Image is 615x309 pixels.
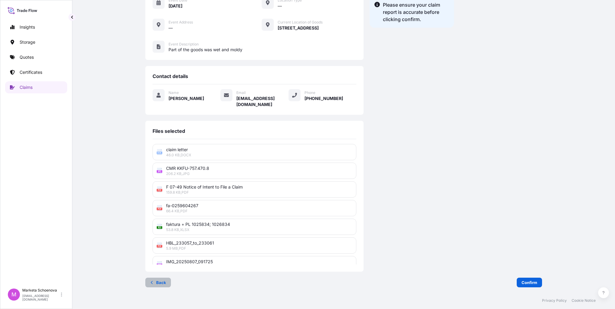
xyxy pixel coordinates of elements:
span: Email [236,90,246,95]
p: Back [156,279,166,286]
p: Confirm [522,279,537,286]
a: Privacy Policy [542,298,567,303]
text: JPG [158,264,161,266]
span: M [11,292,16,298]
button: Back [145,278,171,287]
span: IMG_20250807_091725 [166,259,352,265]
span: Contact details [153,73,188,79]
span: 159.8 KB , PDF [166,190,352,195]
a: Certificates [5,66,67,78]
span: Phone [304,90,315,95]
span: Name [169,90,179,95]
span: 53.8 KB , XLSX [166,227,352,232]
span: Files selected [153,128,185,134]
span: 46.0 KB , DOCX [166,153,352,158]
p: Quotes [20,54,34,60]
a: Quotes [5,51,67,63]
text: JPG [158,170,161,173]
p: Marketa Schoenova [22,288,60,293]
text: DOC [157,152,162,154]
span: claim letter [166,147,352,153]
text: PDF [158,189,162,191]
text: PDF [158,245,162,247]
text: XLS [158,226,161,229]
span: [DATE] [169,3,182,9]
a: Storage [5,36,67,48]
span: F 07-49 Notice of Intent to File a Claim [166,184,352,190]
p: Claims [20,84,33,90]
p: Insights [20,24,35,30]
span: CMR KKFU-757.470.8 [166,165,352,171]
p: Storage [20,39,35,45]
p: [EMAIL_ADDRESS][DOMAIN_NAME] [22,294,60,301]
span: [EMAIL_ADDRESS][DOMAIN_NAME] [236,95,288,108]
a: Insights [5,21,67,33]
span: [PERSON_NAME] [169,95,204,101]
p: Certificates [20,69,42,75]
a: Cookie Notice [572,298,596,303]
span: 5.9 MB , PDF [166,246,352,251]
span: Event Description [169,42,199,47]
span: [STREET_ADDRESS] [278,25,319,31]
span: fa-0259604267 [166,203,352,209]
span: faktura + PL 1025834; 1026834 [166,221,352,227]
span: 66.4 KB , PDF [166,209,352,214]
span: Current Location of Goods [278,20,323,25]
span: Please ensure your claim report is accurate before clicking confirm. [383,1,449,23]
span: [PHONE_NUMBER] [304,95,343,101]
text: PDF [158,208,162,210]
span: HBL_233057_to_233061 [166,240,352,246]
span: Part of the goods was wet and moldy [169,47,356,53]
span: 206.2 KB , JPG [166,171,352,176]
span: — [278,3,282,9]
a: Claims [5,81,67,93]
button: Confirm [517,278,542,287]
span: Event Address [169,20,193,25]
span: — [169,25,173,31]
